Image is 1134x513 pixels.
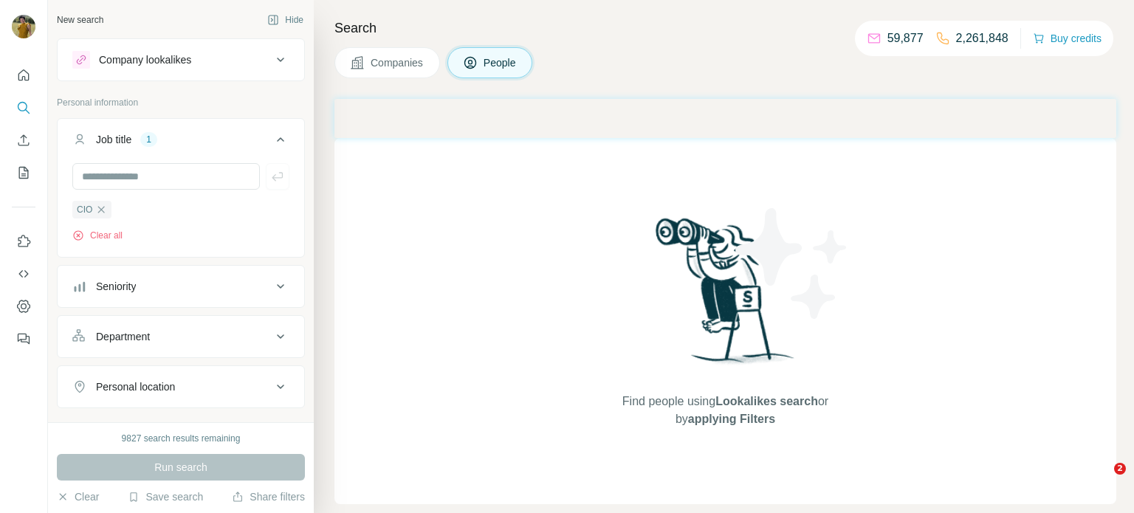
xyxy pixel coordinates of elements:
[58,369,304,404] button: Personal location
[1114,463,1126,475] span: 2
[956,30,1008,47] p: 2,261,848
[96,279,136,294] div: Seniority
[484,55,518,70] span: People
[12,127,35,154] button: Enrich CSV
[334,18,1116,38] h4: Search
[371,55,425,70] span: Companies
[1084,463,1119,498] iframe: Intercom live chat
[58,42,304,78] button: Company lookalikes
[58,122,304,163] button: Job title1
[12,62,35,89] button: Quick start
[688,413,775,425] span: applying Filters
[140,133,157,146] div: 1
[715,395,818,407] span: Lookalikes search
[77,203,92,216] span: CIO
[607,393,843,428] span: Find people using or by
[257,9,314,31] button: Hide
[128,489,203,504] button: Save search
[1033,28,1102,49] button: Buy credits
[96,329,150,344] div: Department
[12,261,35,287] button: Use Surfe API
[12,228,35,255] button: Use Surfe on LinkedIn
[12,15,35,38] img: Avatar
[99,52,191,67] div: Company lookalikes
[57,13,103,27] div: New search
[96,132,131,147] div: Job title
[12,293,35,320] button: Dashboard
[72,229,123,242] button: Clear all
[96,379,175,394] div: Personal location
[12,326,35,352] button: Feedback
[58,269,304,304] button: Seniority
[12,94,35,121] button: Search
[232,489,305,504] button: Share filters
[334,99,1116,138] iframe: Banner
[649,214,803,379] img: Surfe Illustration - Woman searching with binoculars
[12,159,35,186] button: My lists
[57,96,305,109] p: Personal information
[122,432,241,445] div: 9827 search results remaining
[58,319,304,354] button: Department
[726,197,859,330] img: Surfe Illustration - Stars
[57,489,99,504] button: Clear
[887,30,924,47] p: 59,877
